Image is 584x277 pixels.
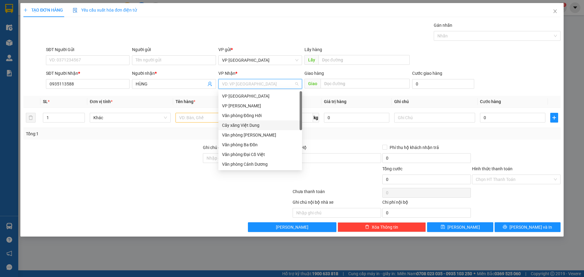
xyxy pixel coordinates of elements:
[382,199,471,208] div: Chi phí nội bộ
[324,99,346,104] span: Giá trị hàng
[203,145,236,150] label: Ghi chú đơn hàng
[382,166,402,171] span: Tổng cước
[293,199,381,208] div: Ghi chú nội bộ nhà xe
[218,120,302,130] div: Cây xăng Việt Dung
[218,46,302,53] div: VP gửi
[304,55,318,65] span: Lấy
[73,8,78,13] img: icon
[495,222,561,232] button: printer[PERSON_NAME] và In
[23,8,28,12] span: plus
[73,8,137,12] span: Yêu cầu xuất hóa đơn điện tử
[218,71,235,76] span: VP Nhận
[222,161,298,168] div: Văn phòng Cảnh Dương
[26,130,225,137] div: Tổng: 1
[338,222,426,232] button: deleteXóa Thông tin
[509,224,552,230] span: [PERSON_NAME] và In
[434,23,452,28] label: Gán nhãn
[304,47,322,52] span: Lấy hàng
[222,132,298,138] div: Văn phòng [PERSON_NAME]
[547,3,564,20] button: Close
[292,188,382,199] div: Chưa thanh toán
[43,99,48,104] span: SL
[248,222,336,232] button: [PERSON_NAME]
[222,93,298,99] div: VP [GEOGRAPHIC_DATA]
[176,113,256,123] input: VD: Bàn, Ghế
[480,99,501,104] span: Cước hàng
[46,46,130,53] div: SĐT Người Gửi
[93,113,167,122] span: Khác
[207,81,212,86] span: user-add
[293,208,381,218] input: Nhập ghi chú
[441,225,445,230] span: save
[365,225,369,230] span: delete
[321,79,410,88] input: Dọc đường
[222,56,298,65] span: VP Mỹ Đình
[218,150,302,159] div: Văn phòng Đại Cồ Việt
[313,113,319,123] span: kg
[553,9,558,14] span: close
[318,55,410,65] input: Dọc đường
[23,8,63,12] span: TẠO ĐƠN HÀNG
[412,71,442,76] label: Cước giao hàng
[394,113,475,123] input: Ghi Chú
[427,222,493,232] button: save[PERSON_NAME]
[304,71,324,76] span: Giao hàng
[447,224,480,230] span: [PERSON_NAME]
[222,122,298,129] div: Cây xăng Việt Dung
[503,225,507,230] span: printer
[90,99,113,104] span: Đơn vị tính
[26,113,36,123] button: delete
[218,130,302,140] div: Văn phòng Lệ Thủy
[218,91,302,101] div: VP Mỹ Đình
[222,102,298,109] div: VP [PERSON_NAME]
[46,70,130,77] div: SĐT Người Nhận
[222,141,298,148] div: Văn phòng Ba Đồn
[324,113,389,123] input: 0
[176,99,195,104] span: Tên hàng
[222,151,298,158] div: Văn phòng Đại Cồ Việt
[218,140,302,150] div: Văn phòng Ba Đồn
[218,101,302,111] div: VP Quy Đạt
[392,96,478,108] th: Ghi chú
[222,112,298,119] div: Văn phòng Đồng Hới
[412,79,474,89] input: Cước giao hàng
[293,145,307,150] span: Thu Hộ
[551,115,558,120] span: plus
[387,144,441,151] span: Phí thu hộ khách nhận trả
[304,79,321,88] span: Giao
[132,70,216,77] div: Người nhận
[218,159,302,169] div: Văn phòng Cảnh Dương
[372,224,398,230] span: Xóa Thông tin
[472,166,513,171] label: Hình thức thanh toán
[203,153,291,163] input: Ghi chú đơn hàng
[276,224,308,230] span: [PERSON_NAME]
[218,111,302,120] div: Văn phòng Đồng Hới
[550,113,558,123] button: plus
[132,46,216,53] div: Người gửi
